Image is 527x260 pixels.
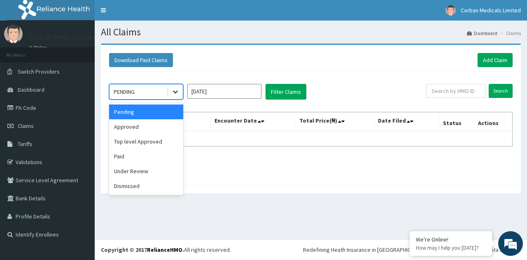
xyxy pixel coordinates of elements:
[498,30,521,37] li: Claims
[211,112,296,131] th: Encounter Date
[29,33,107,41] p: Corban Medicals Limited
[109,164,183,179] div: Under Review
[114,88,135,96] div: PENDING
[266,84,306,100] button: Filter Claims
[416,244,486,251] p: How may I help you today?
[109,179,183,193] div: Dismissed
[109,53,173,67] button: Download Paid Claims
[461,7,521,14] span: Corban Medicals Limited
[29,45,49,51] a: Online
[439,112,474,131] th: Status
[426,84,486,98] input: Search by HMO ID
[109,149,183,164] div: Paid
[18,140,33,148] span: Tariffs
[95,239,527,260] footer: All rights reserved.
[187,84,261,99] input: Select Month and Year
[147,246,182,253] a: RelianceHMO
[467,30,497,37] a: Dashboard
[303,246,521,254] div: Redefining Heath Insurance in [GEOGRAPHIC_DATA] using Telemedicine and Data Science!
[374,112,439,131] th: Date Filed
[474,112,512,131] th: Actions
[4,25,23,43] img: User Image
[416,236,486,243] div: We're Online!
[18,122,34,130] span: Claims
[478,53,513,67] a: Add Claim
[101,246,184,253] strong: Copyright © 2017 .
[445,5,456,16] img: User Image
[18,68,60,75] span: Switch Providers
[109,104,183,119] div: Pending
[109,119,183,134] div: Approved
[109,134,183,149] div: Top level Approved
[489,84,513,98] input: Search
[296,112,374,131] th: Total Price(₦)
[18,86,44,93] span: Dashboard
[101,27,521,37] h1: All Claims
